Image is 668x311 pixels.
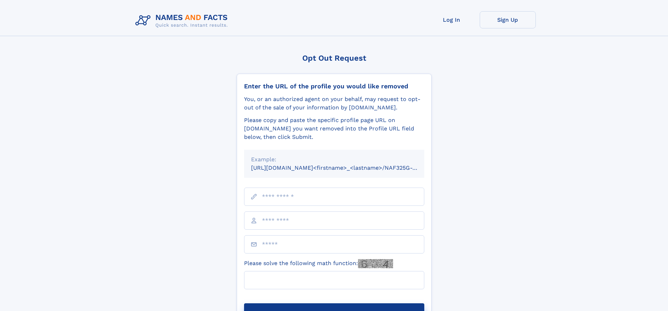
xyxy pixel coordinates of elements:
[251,155,417,164] div: Example:
[244,259,393,268] label: Please solve the following math function:
[251,164,438,171] small: [URL][DOMAIN_NAME]<firstname>_<lastname>/NAF325G-xxxxxxxx
[133,11,234,30] img: Logo Names and Facts
[424,11,480,28] a: Log In
[480,11,536,28] a: Sign Up
[244,116,424,141] div: Please copy and paste the specific profile page URL on [DOMAIN_NAME] you want removed into the Pr...
[244,82,424,90] div: Enter the URL of the profile you would like removed
[244,95,424,112] div: You, or an authorized agent on your behalf, may request to opt-out of the sale of your informatio...
[237,54,432,62] div: Opt Out Request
